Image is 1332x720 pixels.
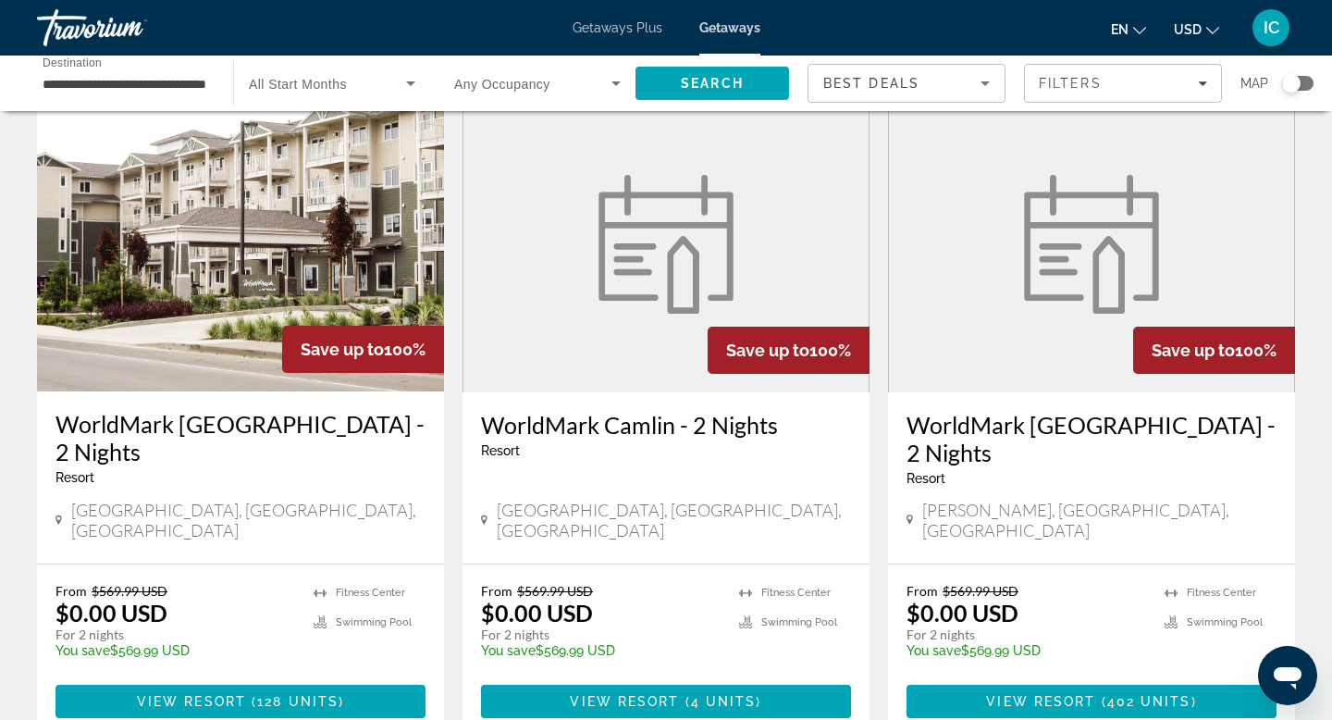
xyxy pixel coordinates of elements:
[55,685,425,718] button: View Resort(128 units)
[1187,616,1263,628] span: Swimming Pool
[906,471,945,486] span: Resort
[517,583,593,599] span: $569.99 USD
[922,500,1276,540] span: [PERSON_NAME], [GEOGRAPHIC_DATA], [GEOGRAPHIC_DATA]
[1258,646,1317,705] iframe: Button to launch messaging window
[691,694,757,709] span: 4 units
[1174,22,1202,37] span: USD
[681,76,744,91] span: Search
[257,694,339,709] span: 128 units
[481,443,520,458] span: Resort
[92,583,167,599] span: $569.99 USD
[888,95,1295,392] a: WorldMark Birch Bay - 2 Nights
[246,694,344,709] span: ( )
[573,20,662,35] a: Getaways Plus
[699,20,760,35] a: Getaways
[906,411,1276,466] a: WorldMark [GEOGRAPHIC_DATA] - 2 Nights
[906,627,1146,643] p: For 2 nights
[55,599,167,627] p: $0.00 USD
[943,583,1018,599] span: $569.99 USD
[1264,19,1279,37] span: IC
[43,56,102,68] span: Destination
[1107,694,1191,709] span: 402 units
[570,694,679,709] span: View Resort
[1095,694,1196,709] span: ( )
[1240,70,1268,96] span: Map
[1247,8,1295,47] button: User Menu
[481,627,721,643] p: For 2 nights
[481,643,536,658] span: You save
[1174,16,1219,43] button: Change currency
[761,616,837,628] span: Swimming Pool
[37,4,222,52] a: Travorium
[906,583,938,599] span: From
[708,327,869,374] div: 100%
[55,583,87,599] span: From
[336,616,412,628] span: Swimming Pool
[55,643,110,658] span: You save
[301,340,384,359] span: Save up to
[1133,327,1295,374] div: 100%
[726,341,809,360] span: Save up to
[761,587,831,599] span: Fitness Center
[249,77,347,92] span: All Start Months
[906,643,961,658] span: You save
[462,95,869,392] a: WorldMark Camlin - 2 Nights
[1187,587,1256,599] span: Fitness Center
[906,643,1146,658] p: $569.99 USD
[986,694,1095,709] span: View Resort
[55,470,94,485] span: Resort
[906,685,1276,718] button: View Resort(402 units)
[587,175,745,314] img: WorldMark Camlin - 2 Nights
[55,410,425,466] a: WorldMark [GEOGRAPHIC_DATA] - 2 Nights
[282,326,444,373] div: 100%
[481,643,721,658] p: $569.99 USD
[137,694,246,709] span: View Resort
[43,73,209,95] input: Select destination
[454,77,550,92] span: Any Occupancy
[481,599,593,627] p: $0.00 USD
[1111,16,1146,43] button: Change language
[680,694,762,709] span: ( )
[55,643,295,658] p: $569.99 USD
[55,627,295,643] p: For 2 nights
[481,685,851,718] button: View Resort(4 units)
[71,500,425,540] span: [GEOGRAPHIC_DATA], [GEOGRAPHIC_DATA], [GEOGRAPHIC_DATA]
[906,599,1018,627] p: $0.00 USD
[635,67,789,100] button: Search
[1024,64,1222,103] button: Filters
[1111,22,1128,37] span: en
[497,500,851,540] span: [GEOGRAPHIC_DATA], [GEOGRAPHIC_DATA], [GEOGRAPHIC_DATA]
[1039,76,1102,91] span: Filters
[37,95,444,391] img: WorldMark Long Beach - 2 Nights
[481,411,851,439] a: WorldMark Camlin - 2 Nights
[823,76,919,91] span: Best Deals
[823,72,990,94] mat-select: Sort by
[336,587,405,599] span: Fitness Center
[1013,175,1170,314] img: WorldMark Birch Bay - 2 Nights
[481,583,512,599] span: From
[1152,341,1235,360] span: Save up to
